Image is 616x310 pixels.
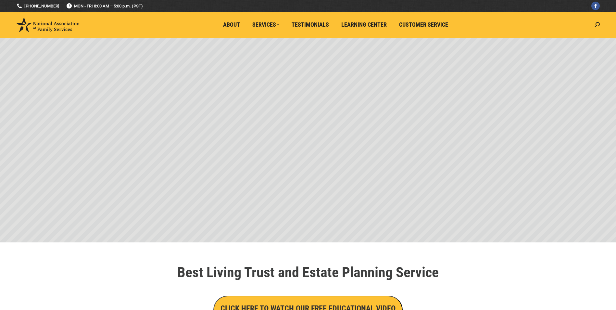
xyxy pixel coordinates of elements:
[292,21,329,28] span: Testimonials
[16,17,80,32] img: National Association of Family Services
[591,2,600,10] a: Facebook page opens in new window
[395,19,453,31] a: Customer Service
[337,19,391,31] a: Learning Center
[252,21,279,28] span: Services
[126,265,490,279] h1: Best Living Trust and Estate Planning Service
[287,19,333,31] a: Testimonials
[223,21,240,28] span: About
[219,19,245,31] a: About
[341,21,387,28] span: Learning Center
[16,3,59,9] a: [PHONE_NUMBER]
[66,3,143,9] span: MON - FRI 8:00 AM – 5:00 p.m. (PST)
[399,21,448,28] span: Customer Service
